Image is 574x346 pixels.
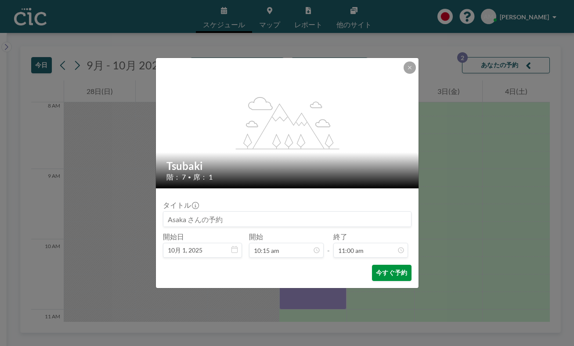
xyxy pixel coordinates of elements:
label: 開始日 [163,232,184,241]
h2: Tsubaki [166,159,409,173]
label: 開始 [249,232,263,241]
input: Asaka さんの予約 [163,212,411,227]
label: タイトル [163,201,198,209]
g: flex-grow: 1.2; [235,96,339,149]
span: - [327,235,330,255]
span: 階： 7 [166,173,186,181]
label: 終了 [333,232,347,241]
span: 席： 1 [193,173,213,181]
button: 今すぐ予約 [372,265,411,281]
span: • [188,174,191,180]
